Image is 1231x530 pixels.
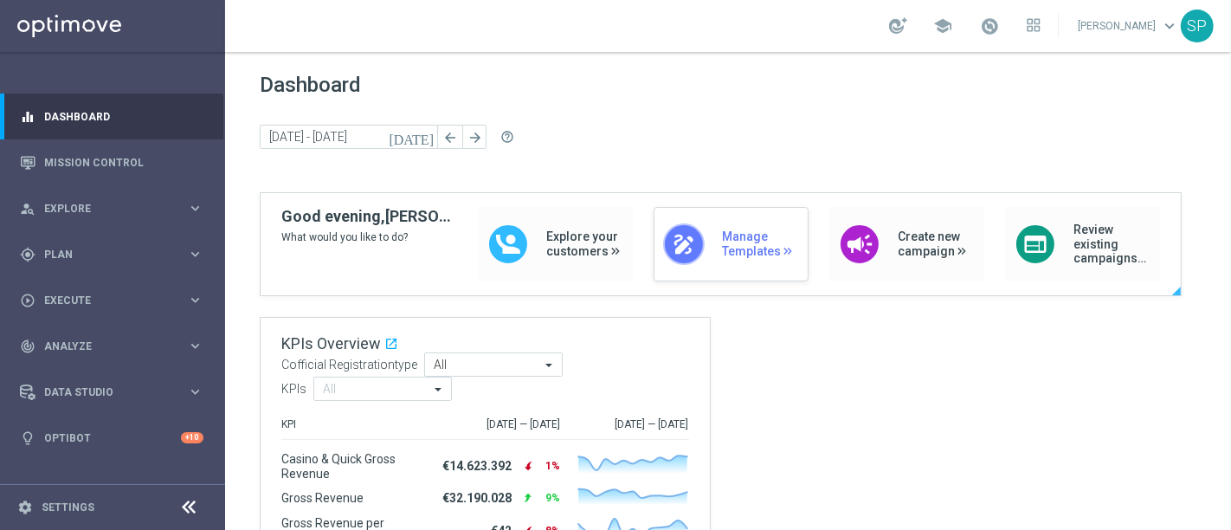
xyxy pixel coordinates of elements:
a: Mission Control [44,139,203,185]
i: gps_fixed [20,247,35,262]
div: Plan [20,247,187,262]
span: keyboard_arrow_down [1160,16,1179,36]
div: Mission Control [20,139,203,185]
i: play_circle_outline [20,293,35,308]
button: lightbulb Optibot +10 [19,431,204,445]
button: track_changes Analyze keyboard_arrow_right [19,339,204,353]
i: keyboard_arrow_right [187,338,203,354]
div: Analyze [20,339,187,354]
button: Mission Control [19,156,204,170]
span: Analyze [44,341,187,352]
a: Dashboard [44,94,203,139]
i: keyboard_arrow_right [187,200,203,217]
a: Optibot [44,415,181,461]
div: +10 [181,432,203,443]
div: Data Studio [20,385,187,400]
i: keyboard_arrow_right [187,246,203,262]
i: equalizer [20,109,35,125]
a: Settings [42,502,94,513]
a: [PERSON_NAME]keyboard_arrow_down [1076,13,1181,39]
i: keyboard_arrow_right [187,292,203,308]
i: lightbulb [20,430,35,446]
i: keyboard_arrow_right [187,384,203,400]
span: Explore [44,204,187,214]
button: equalizer Dashboard [19,110,204,124]
i: settings [17,500,33,515]
span: Data Studio [44,387,187,397]
button: play_circle_outline Execute keyboard_arrow_right [19,294,204,307]
div: Dashboard [20,94,203,139]
button: gps_fixed Plan keyboard_arrow_right [19,248,204,262]
div: Execute [20,293,187,308]
div: SP [1181,10,1214,42]
button: Data Studio keyboard_arrow_right [19,385,204,399]
i: person_search [20,201,35,217]
i: track_changes [20,339,35,354]
span: school [933,16,952,36]
button: person_search Explore keyboard_arrow_right [19,202,204,216]
span: Plan [44,249,187,260]
div: Explore [20,201,187,217]
span: Execute [44,295,187,306]
div: Optibot [20,415,203,461]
